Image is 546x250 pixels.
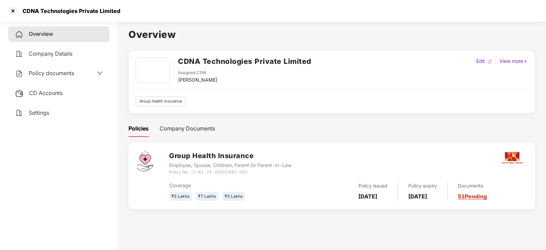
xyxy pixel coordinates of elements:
[408,193,427,200] b: [DATE]
[160,124,215,133] div: Company Documents
[500,146,524,170] img: aditya.png
[97,70,103,76] span: down
[192,169,247,175] i: 2-81-25-00001840-000
[169,151,291,161] h3: Group Health Insurance
[169,192,192,201] div: ₹5 Lakhs
[178,70,217,76] div: Assigned CSM
[358,182,387,190] div: Policy issued
[408,182,437,190] div: Policy expiry
[498,57,529,65] div: View more
[169,169,291,176] div: Policy No. -
[169,182,288,189] div: Coverage
[29,30,53,37] span: Overview
[222,192,245,201] div: ₹3 Lakhs
[488,59,492,64] img: editIcon
[15,30,23,39] img: svg+xml;base64,PHN2ZyB4bWxucz0iaHR0cDovL3d3dy53My5vcmcvMjAwMC9zdmciIHdpZHRoPSIyNCIgaGVpZ2h0PSIyNC...
[18,8,120,14] div: CDNA Technologies Private Limited
[15,109,23,117] img: svg+xml;base64,PHN2ZyB4bWxucz0iaHR0cDovL3d3dy53My5vcmcvMjAwMC9zdmciIHdpZHRoPSIyNCIgaGVpZ2h0PSIyNC...
[169,162,291,169] div: Employee, Spouse, Children, Parent Or Parent-In-Law
[29,70,74,77] span: Policy documents
[458,193,487,200] a: 51 Pending
[128,27,535,42] h1: Overview
[178,76,217,84] div: [PERSON_NAME]
[29,109,49,116] span: Settings
[136,96,186,106] div: Group health insurance
[475,57,486,65] div: Edit
[15,50,23,58] img: svg+xml;base64,PHN2ZyB4bWxucz0iaHR0cDovL3d3dy53My5vcmcvMjAwMC9zdmciIHdpZHRoPSIyNCIgaGVpZ2h0PSIyNC...
[178,56,311,67] h2: CDNA Technologies Private Limited
[29,89,63,96] span: CD Accounts
[15,70,23,78] img: svg+xml;base64,PHN2ZyB4bWxucz0iaHR0cDovL3d3dy53My5vcmcvMjAwMC9zdmciIHdpZHRoPSIyNCIgaGVpZ2h0PSIyNC...
[137,151,153,171] img: svg+xml;base64,PHN2ZyB4bWxucz0iaHR0cDovL3d3dy53My5vcmcvMjAwMC9zdmciIHdpZHRoPSI0Ny43MTQiIGhlaWdodD...
[494,57,498,65] div: |
[358,193,377,200] b: [DATE]
[196,192,218,201] div: ₹7 Lakhs
[15,89,24,98] img: svg+xml;base64,PHN2ZyB3aWR0aD0iMjUiIGhlaWdodD0iMjQiIHZpZXdCb3g9IjAgMCAyNSAyNCIgZmlsbD0ibm9uZSIgeG...
[29,50,72,57] span: Company Details
[458,182,487,190] div: Documents
[523,59,528,64] img: rightIcon
[128,124,149,133] div: Policies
